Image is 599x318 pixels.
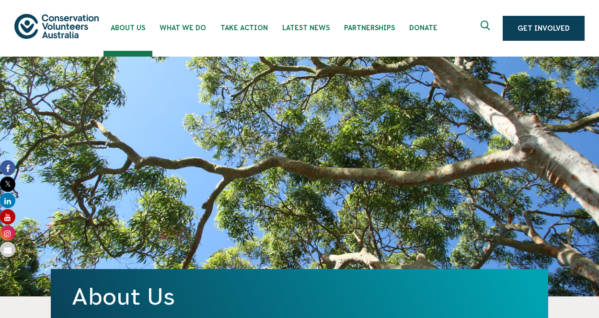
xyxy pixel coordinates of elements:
span: Expand search box [481,21,493,36]
h1: About Us [72,283,527,309]
span: Donate [409,24,438,32]
button: Expand search box Close search box [475,17,498,40]
img: logo.svg [14,14,99,38]
a: Get Involved [503,16,585,41]
span: Latest News [282,24,330,32]
span: About Us [111,24,145,32]
span: Partnerships [344,24,395,32]
span: What We Do [160,24,206,32]
span: Take Action [220,24,268,32]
